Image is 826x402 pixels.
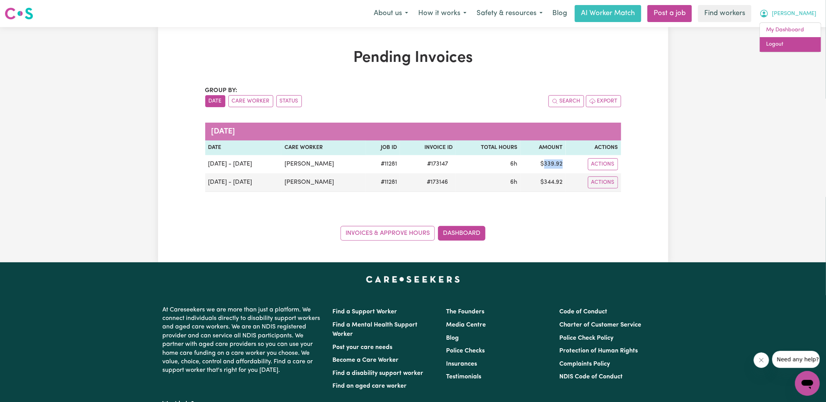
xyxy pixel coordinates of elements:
[366,140,400,155] th: Job ID
[205,87,238,94] span: Group by:
[205,95,225,107] button: sort invoices by date
[559,374,623,380] a: NDIS Code of Conduct
[422,159,453,169] span: # 173147
[5,5,33,22] a: Careseekers logo
[559,361,610,367] a: Complaints Policy
[276,95,302,107] button: sort invoices by paid status
[559,309,607,315] a: Code of Conduct
[228,95,273,107] button: sort invoices by care worker
[205,155,282,173] td: [DATE] - [DATE]
[647,5,692,22] a: Post a job
[438,226,485,241] a: Dashboard
[281,173,366,192] td: [PERSON_NAME]
[754,352,769,368] iframe: Close message
[446,374,481,380] a: Testimonials
[566,140,621,155] th: Actions
[760,37,821,52] a: Logout
[413,5,472,22] button: How it works
[333,370,424,376] a: Find a disability support worker
[575,5,641,22] a: AI Worker Match
[521,140,566,155] th: Amount
[333,309,397,315] a: Find a Support Worker
[548,95,584,107] button: Search
[754,5,821,22] button: My Account
[422,178,453,187] span: # 173146
[205,49,621,67] h1: Pending Invoices
[772,351,820,368] iframe: Message from company
[446,322,486,328] a: Media Centre
[163,303,324,378] p: At Careseekers we are more than just a platform. We connect individuals directly to disability su...
[795,371,820,396] iframe: Button to launch messaging window
[521,155,566,173] td: $ 339.92
[205,123,621,140] caption: [DATE]
[588,176,618,188] button: Actions
[446,309,484,315] a: The Founders
[760,22,821,52] div: My Account
[333,383,407,389] a: Find an aged care worker
[559,348,638,354] a: Protection of Human Rights
[281,140,366,155] th: Care Worker
[446,348,485,354] a: Police Checks
[521,173,566,192] td: $ 344.92
[698,5,751,22] a: Find workers
[559,322,641,328] a: Charter of Customer Service
[760,23,821,38] a: My Dashboard
[446,361,477,367] a: Insurances
[333,322,418,337] a: Find a Mental Health Support Worker
[369,5,413,22] button: About us
[205,173,282,192] td: [DATE] - [DATE]
[333,344,393,351] a: Post your care needs
[400,140,456,155] th: Invoice ID
[772,10,816,18] span: [PERSON_NAME]
[511,179,518,185] span: 6 hours
[5,7,33,21] img: Careseekers logo
[281,155,366,173] td: [PERSON_NAME]
[333,357,399,363] a: Become a Care Worker
[588,158,618,170] button: Actions
[205,140,282,155] th: Date
[446,335,459,341] a: Blog
[472,5,548,22] button: Safety & resources
[341,226,435,241] a: Invoices & Approve Hours
[366,276,460,282] a: Careseekers home page
[456,140,520,155] th: Total Hours
[511,161,518,167] span: 6 hours
[366,155,400,173] td: # 11281
[366,173,400,192] td: # 11281
[586,95,621,107] button: Export
[548,5,572,22] a: Blog
[559,335,613,341] a: Police Check Policy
